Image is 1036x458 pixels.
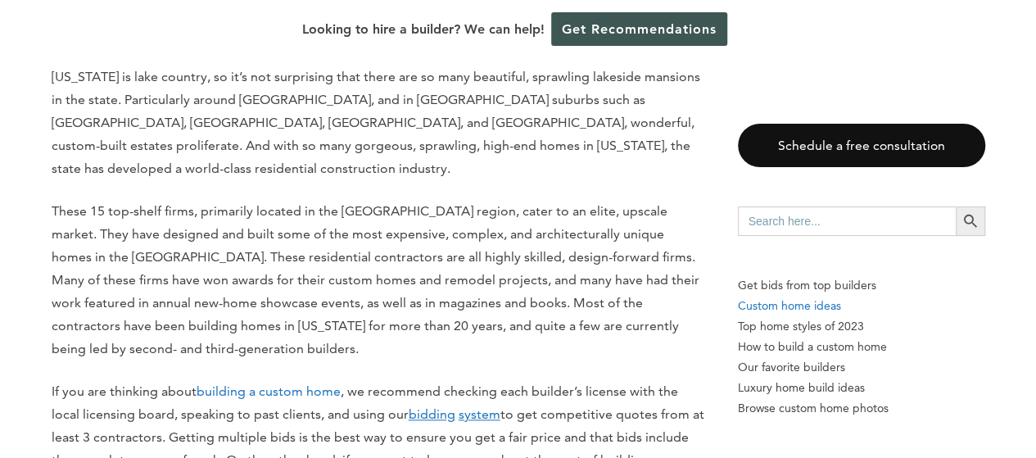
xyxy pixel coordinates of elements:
a: Browse custom home photos [738,398,985,419]
a: Schedule a free consultation [738,124,985,167]
input: Search here... [738,206,956,236]
a: How to build a custom home [738,337,985,357]
span: These 15 top-shelf firms, primarily located in the [GEOGRAPHIC_DATA] region, cater to an elite, u... [52,203,699,356]
a: building a custom home [197,383,341,399]
a: Luxury home build ideas [738,378,985,398]
p: Get bids from top builders [738,275,985,296]
a: Get Recommendations [551,12,727,46]
a: Custom home ideas [738,296,985,316]
span: [US_STATE] is lake country, so it’s not surprising that there are so many beautiful, sprawling la... [52,69,700,176]
a: Top home styles of 2023 [738,316,985,337]
u: bidding [409,406,455,422]
u: system [459,406,500,422]
a: Our favorite builders [738,357,985,378]
svg: Search [961,212,979,230]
